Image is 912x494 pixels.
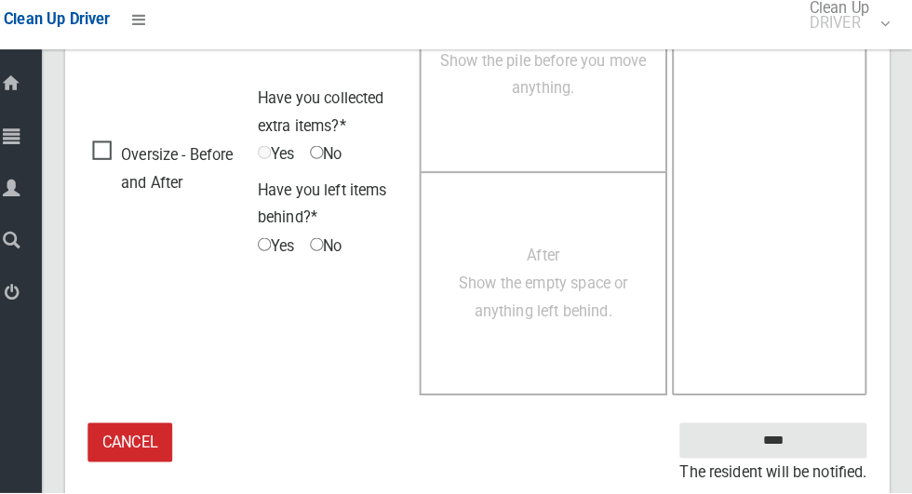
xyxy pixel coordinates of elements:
span: Yes [271,238,307,266]
span: No [322,238,354,266]
span: Oversize - Before and After [109,149,262,204]
span: Clean Up Driver [22,20,127,38]
span: Clean Up [802,12,889,40]
span: Have you left items behind?* [271,188,397,234]
span: Before Show the pile before you move anything. [449,33,651,106]
span: Have you collected extra items?* [271,98,395,143]
span: No [322,148,354,176]
small: The resident will be notified. [684,460,867,487]
a: Clean Up Driver [22,16,127,44]
span: Yes [271,148,307,176]
a: Cancel [104,425,187,463]
small: DRIVER [811,26,870,40]
span: After Show the empty space or anything left behind. [467,252,633,325]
